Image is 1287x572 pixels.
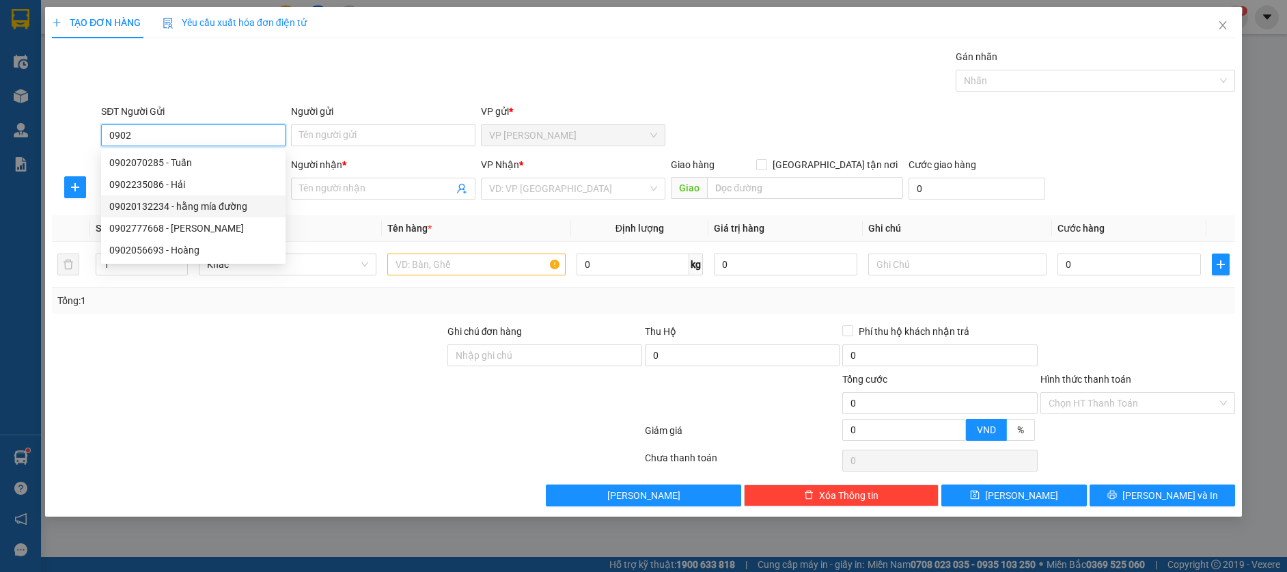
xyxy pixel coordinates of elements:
[128,51,571,68] li: Hotline: 0965551559
[447,326,523,337] label: Ghi chú đơn hàng
[546,485,741,506] button: [PERSON_NAME]
[387,254,566,275] input: VD: Bàn, Ghế
[607,488,680,503] span: [PERSON_NAME]
[714,223,764,234] span: Giá trị hàng
[689,254,703,275] span: kg
[163,18,174,29] img: icon
[970,490,980,501] span: save
[52,17,141,28] span: TẠO ĐƠN HÀNG
[1090,485,1235,506] button: printer[PERSON_NAME] và In
[291,157,475,172] div: Người nhận
[744,485,939,506] button: deleteXóa Thông tin
[65,182,85,193] span: plus
[643,450,841,474] div: Chưa thanh toán
[96,223,107,234] span: SL
[101,152,286,174] div: 0902070285 - Tuấn
[985,488,1058,503] span: [PERSON_NAME]
[17,99,238,122] b: GỬI : VP [PERSON_NAME]
[643,423,841,447] div: Giảm giá
[767,157,903,172] span: [GEOGRAPHIC_DATA] tận nơi
[671,159,715,170] span: Giao hàng
[387,223,432,234] span: Tên hàng
[842,374,887,385] span: Tổng cước
[956,51,997,62] label: Gán nhãn
[109,155,277,170] div: 0902070285 - Tuấn
[109,221,277,236] div: 0902777668 - [PERSON_NAME]
[109,199,277,214] div: 09020132234 - hằng mía đường
[615,223,664,234] span: Định lượng
[64,176,86,198] button: plus
[57,254,79,275] button: delete
[57,293,497,308] div: Tổng: 1
[853,324,975,339] span: Phí thu hộ khách nhận trả
[977,424,996,435] span: VND
[101,239,286,261] div: 0902056693 - Hoàng
[909,159,976,170] label: Cước giao hàng
[109,243,277,258] div: 0902056693 - Hoàng
[1017,424,1024,435] span: %
[1204,7,1242,45] button: Close
[163,17,307,28] span: Yêu cầu xuất hóa đơn điện tử
[707,177,902,199] input: Dọc đường
[819,488,878,503] span: Xóa Thông tin
[1212,254,1230,275] button: plus
[52,18,61,27] span: plus
[714,254,857,275] input: 0
[868,254,1047,275] input: Ghi Chú
[101,174,286,195] div: 0902235086 - Hải
[645,326,676,337] span: Thu Hộ
[1040,374,1131,385] label: Hình thức thanh toán
[909,178,1045,200] input: Cước giao hàng
[109,177,277,192] div: 0902235086 - Hải
[863,215,1052,242] th: Ghi chú
[291,104,475,119] div: Người gửi
[481,104,665,119] div: VP gửi
[481,159,519,170] span: VP Nhận
[1122,488,1218,503] span: [PERSON_NAME] và In
[207,254,369,275] span: Khác
[1217,20,1228,31] span: close
[1107,490,1117,501] span: printer
[101,104,286,119] div: SĐT Người Gửi
[1213,259,1229,270] span: plus
[489,125,657,146] span: VP Thanh Xuân
[456,183,467,194] span: user-add
[941,485,1087,506] button: save[PERSON_NAME]
[128,33,571,51] li: Số 378 [PERSON_NAME] ( trong nhà khách [GEOGRAPHIC_DATA])
[671,177,707,199] span: Giao
[101,217,286,239] div: 0902777668 - xuân hạnh
[1057,223,1105,234] span: Cước hàng
[804,490,814,501] span: delete
[101,195,286,217] div: 09020132234 - hằng mía đường
[447,344,642,366] input: Ghi chú đơn hàng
